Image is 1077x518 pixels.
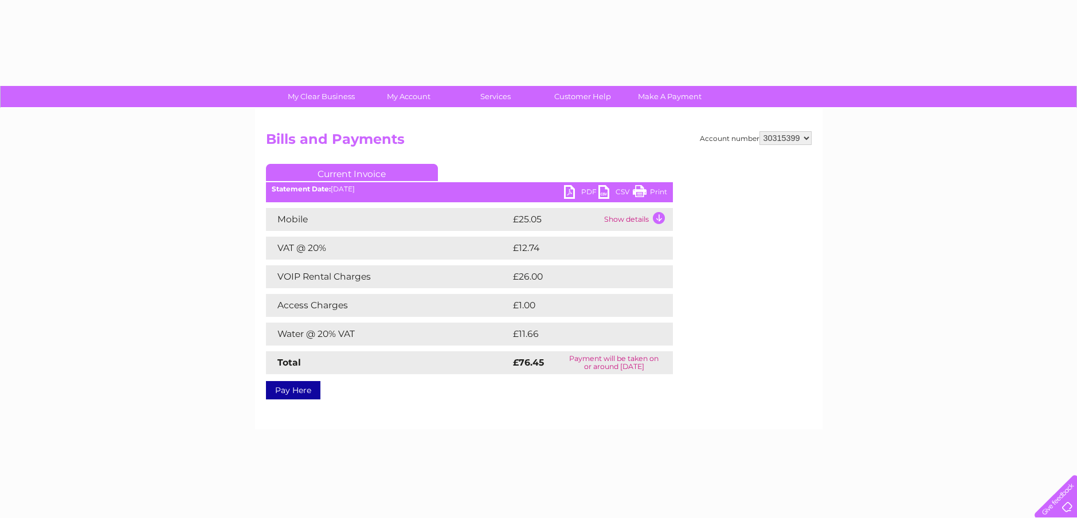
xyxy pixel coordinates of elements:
[510,237,648,260] td: £12.74
[700,131,812,145] div: Account number
[266,164,438,181] a: Current Invoice
[277,357,301,368] strong: Total
[266,323,510,346] td: Water @ 20% VAT
[266,381,320,399] a: Pay Here
[601,208,673,231] td: Show details
[266,208,510,231] td: Mobile
[274,86,369,107] a: My Clear Business
[266,131,812,153] h2: Bills and Payments
[510,323,648,346] td: £11.66
[598,185,633,202] a: CSV
[535,86,630,107] a: Customer Help
[513,357,544,368] strong: £76.45
[266,237,510,260] td: VAT @ 20%
[272,185,331,193] b: Statement Date:
[510,265,651,288] td: £26.00
[266,185,673,193] div: [DATE]
[622,86,717,107] a: Make A Payment
[266,294,510,317] td: Access Charges
[361,86,456,107] a: My Account
[448,86,543,107] a: Services
[510,208,601,231] td: £25.05
[633,185,667,202] a: Print
[510,294,645,317] td: £1.00
[564,185,598,202] a: PDF
[266,265,510,288] td: VOIP Rental Charges
[555,351,673,374] td: Payment will be taken on or around [DATE]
